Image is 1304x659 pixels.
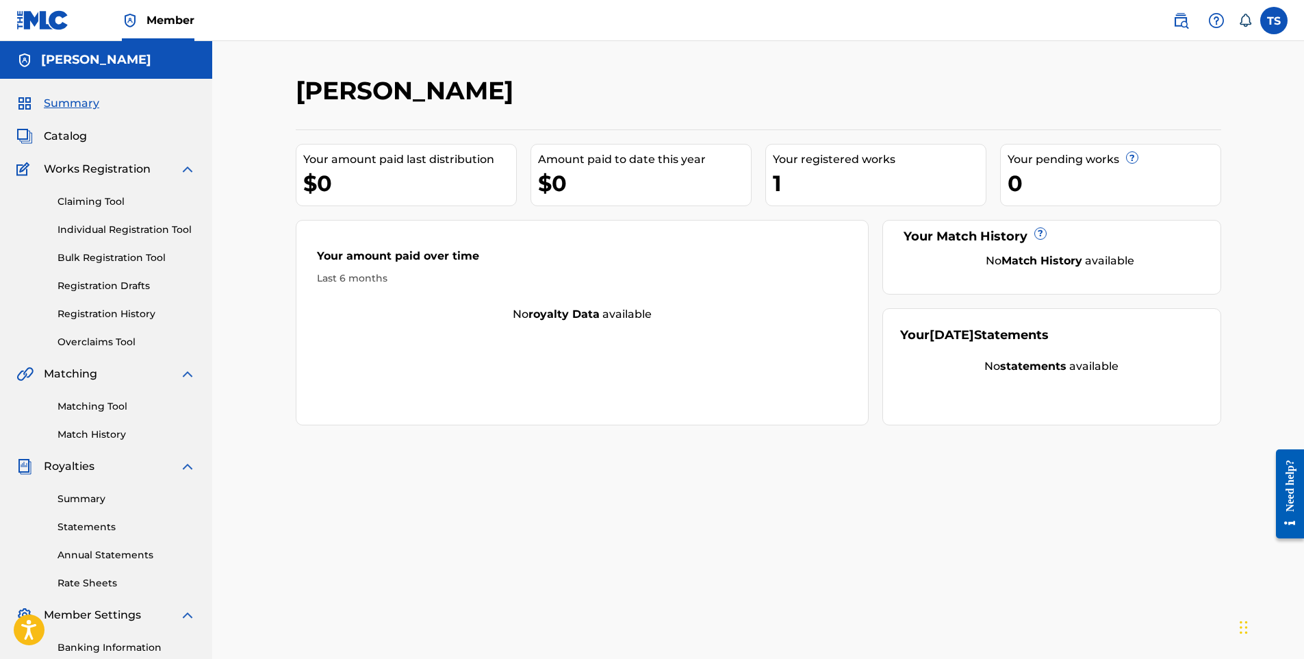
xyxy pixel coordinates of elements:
[773,168,986,199] div: 1
[44,607,141,623] span: Member Settings
[917,253,1203,269] div: No available
[57,307,196,321] a: Registration History
[44,458,94,475] span: Royalties
[538,151,751,168] div: Amount paid to date this year
[16,128,87,145] a: CatalogCatalog
[317,271,848,286] div: Last 6 months
[1173,12,1189,29] img: search
[1000,360,1066,373] strong: statements
[16,10,69,30] img: MLC Logo
[179,366,196,382] img: expand
[122,12,138,29] img: Top Rightsholder
[900,227,1203,246] div: Your Match History
[317,248,848,271] div: Your amount paid over time
[44,366,97,382] span: Matching
[16,128,33,145] img: Catalog
[1240,607,1248,648] div: Drag
[16,52,33,69] img: Accounts
[528,308,600,321] strong: royalty data
[1208,12,1225,29] img: help
[57,195,196,209] a: Claiming Tool
[1238,14,1252,27] div: Notifications
[179,161,196,177] img: expand
[900,358,1203,375] div: No available
[16,95,33,112] img: Summary
[16,458,33,475] img: Royalties
[930,327,974,343] span: [DATE]
[1260,7,1288,34] div: User Menu
[296,75,520,106] h2: [PERSON_NAME]
[57,427,196,442] a: Match History
[57,335,196,349] a: Overclaims Tool
[773,151,986,168] div: Your registered works
[179,607,196,623] img: expand
[1203,7,1230,34] div: Help
[57,520,196,534] a: Statements
[1008,151,1220,168] div: Your pending works
[57,279,196,293] a: Registration Drafts
[1001,254,1082,267] strong: Match History
[296,306,869,323] div: No available
[57,399,196,414] a: Matching Tool
[1127,152,1138,163] span: ?
[303,151,516,168] div: Your amount paid last distribution
[44,161,151,177] span: Works Registration
[1266,438,1304,549] iframe: Resource Center
[57,576,196,590] a: Rate Sheets
[179,458,196,475] img: expand
[1008,168,1220,199] div: 0
[146,12,194,28] span: Member
[1236,593,1304,659] iframe: Chat Widget
[41,52,151,68] h5: Timothy Charles Sorensen
[44,128,87,145] span: Catalog
[900,326,1049,345] div: Your Statements
[16,366,34,382] img: Matching
[57,641,196,655] a: Banking Information
[16,607,33,623] img: Member Settings
[57,223,196,237] a: Individual Registration Tool
[538,168,751,199] div: $0
[57,492,196,506] a: Summary
[16,161,34,177] img: Works Registration
[1035,228,1046,239] span: ?
[57,251,196,265] a: Bulk Registration Tool
[16,95,99,112] a: SummarySummary
[44,95,99,112] span: Summary
[303,168,516,199] div: $0
[1167,7,1194,34] a: Public Search
[57,548,196,562] a: Annual Statements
